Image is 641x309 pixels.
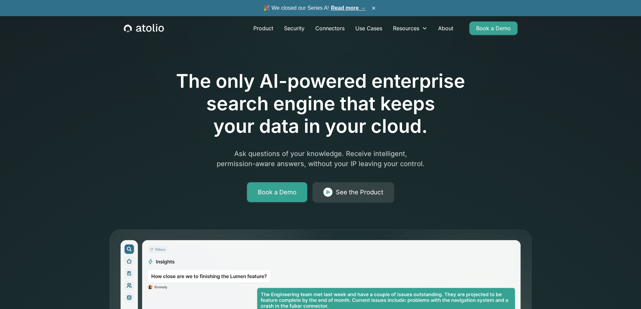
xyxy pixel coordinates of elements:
[370,4,378,12] button: ×
[433,22,459,35] a: About
[388,22,433,35] div: Resources
[191,149,450,169] p: Ask questions of your knowledge. Receive intelligent, permission-aware answers, without your IP l...
[350,22,388,35] a: Use Cases
[469,22,518,35] a: Book a Demo
[248,22,279,35] a: Product
[313,182,394,202] a: See the Product
[247,182,307,202] a: Book a Demo
[393,24,419,32] div: Resources
[310,22,350,35] a: Connectors
[124,24,164,33] a: home
[263,4,366,12] span: 🎉 We closed our Series A!
[279,22,310,35] a: Security
[331,5,366,11] a: Read more →
[148,70,493,138] h1: The only AI-powered enterprise search engine that keeps your data in your cloud.
[336,188,383,197] div: See the Product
